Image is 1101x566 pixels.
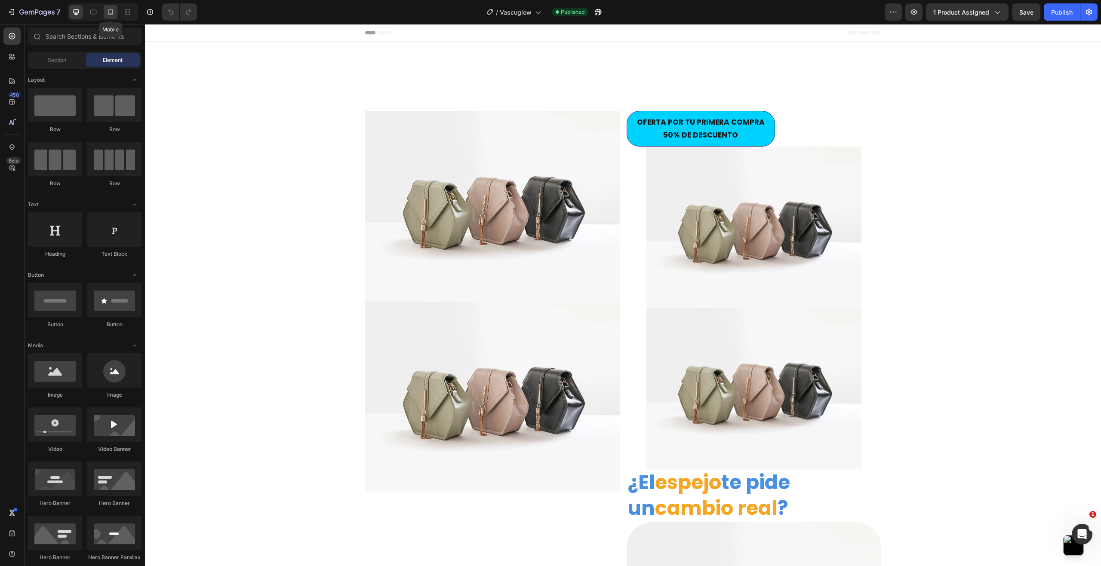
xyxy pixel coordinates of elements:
[28,499,82,507] div: Hero Banner
[510,470,633,498] strong: cambio real
[1044,3,1080,21] button: Publish
[483,444,645,498] strong: te pide un
[28,76,45,84] span: Layout
[28,201,39,208] span: Text
[128,339,141,352] span: Toggle open
[145,24,1101,566] iframe: Design area
[496,8,498,17] span: /
[933,8,989,17] span: 1 product assigned
[87,125,141,133] div: Row
[128,198,141,211] span: Toggle open
[128,268,141,282] span: Toggle open
[1019,9,1033,16] span: Save
[228,39,729,52] p: 50% DE DESCUENTO + ENVÍO GRATIS
[87,321,141,328] div: Button
[28,250,82,258] div: Heading
[518,106,593,116] span: 50% DE DESCUENTO
[3,3,64,21] button: 7
[87,554,141,561] div: Hero Banner Parallax
[6,157,21,164] div: Beta
[510,444,576,472] strong: espejo
[492,93,620,103] span: OFERTA POR TU PRIMERA COMPRA
[48,56,66,64] span: Section
[28,28,141,45] input: Search Sections & Elements
[87,445,141,453] div: Video Banner
[128,73,141,87] span: Toggle open
[483,444,510,472] strong: ¿El
[1051,8,1073,17] div: Publish
[482,87,630,123] button: <p><span style="font-size:17px;">OFERTA POR TU PRIMERA COMPRA</span><br><span style="font-size:17...
[56,7,60,17] p: 7
[220,87,475,278] img: image_demo.jpg
[28,342,43,349] span: Media
[561,8,584,16] span: Published
[28,554,82,561] div: Hero Banner
[28,391,82,399] div: Image
[87,180,141,187] div: Row
[8,92,21,98] div: 450
[28,271,44,279] span: Button
[87,391,141,399] div: Image
[501,122,717,284] img: image_demo.jpg
[220,278,475,468] img: image_demo.jpg
[1072,524,1092,545] iframe: Intercom live chat
[501,284,717,445] img: image_demo.jpg
[926,3,1009,21] button: 1 product assigned
[28,321,82,328] div: Button
[28,445,82,453] div: Video
[1089,511,1096,518] span: 1
[87,250,141,258] div: Text Block
[500,8,532,17] span: Vascuglow
[28,125,82,133] div: Row
[633,470,643,498] strong: ?
[1012,3,1040,21] button: Save
[103,56,123,64] span: Element
[87,499,141,507] div: Hero Banner
[162,3,197,21] div: Undo/Redo
[28,180,82,187] div: Row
